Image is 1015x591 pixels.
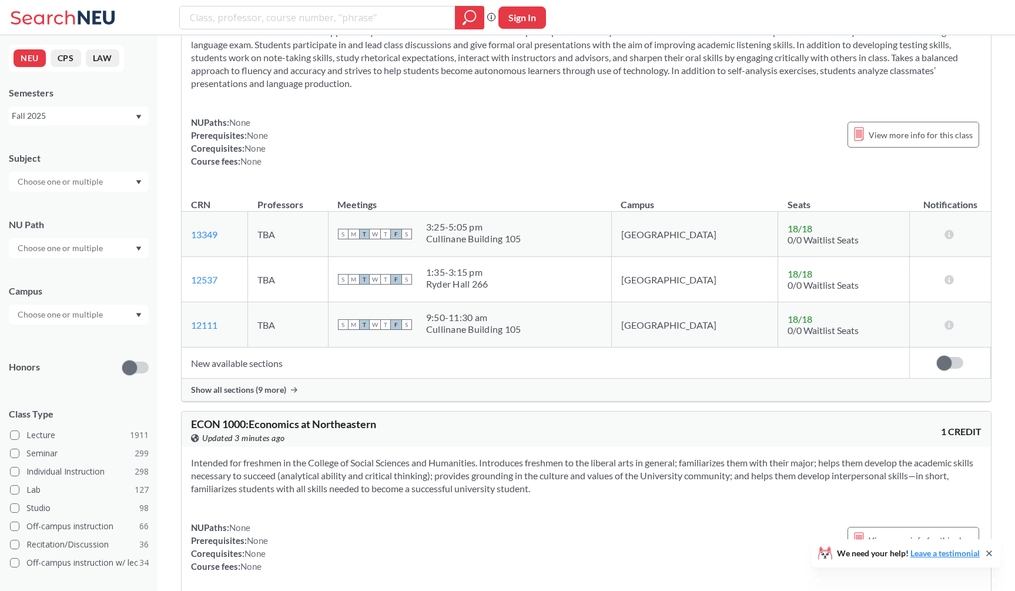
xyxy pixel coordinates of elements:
[191,418,376,430] span: ECON 1000 : Economics at Northeastern
[191,198,210,211] div: CRN
[191,521,268,573] div: NUPaths: Prerequisites: Corequisites: Course fees:
[359,229,370,239] span: T
[359,274,370,285] span: T
[328,186,611,212] th: Meetings
[135,447,149,460] span: 299
[12,241,110,255] input: Choose one or multiple
[86,49,119,67] button: LAW
[244,143,266,153] span: None
[611,302,778,348] td: [GEOGRAPHIC_DATA]
[910,548,980,558] a: Leave a testimonial
[9,86,149,99] div: Semesters
[51,49,81,67] button: CPS
[12,109,135,122] div: Fall 2025
[869,533,973,547] span: View more info for this class
[391,229,401,239] span: F
[9,305,149,325] div: Dropdown arrow
[191,116,268,168] div: NUPaths: Prerequisites: Corequisites: Course fees:
[248,257,329,302] td: TBA
[426,266,488,278] div: 1:35 - 3:15 pm
[191,319,217,330] a: 12111
[380,319,391,330] span: T
[136,115,142,119] svg: Dropdown arrow
[391,274,401,285] span: F
[135,483,149,496] span: 127
[349,274,359,285] span: M
[247,130,268,141] span: None
[135,465,149,478] span: 298
[139,520,149,533] span: 66
[426,312,521,323] div: 9:50 - 11:30 am
[338,319,349,330] span: S
[9,285,149,298] div: Campus
[191,456,981,495] section: Intended for freshmen in the College of Social Sciences and Humanities. Introduces freshmen to th...
[9,360,40,374] p: Honors
[426,278,488,290] div: Ryder Hall 266
[869,128,973,142] span: View more info for this class
[338,274,349,285] span: S
[9,106,149,125] div: Fall 2025Dropdown arrow
[611,186,778,212] th: Campus
[12,175,110,189] input: Choose one or multiple
[10,428,149,443] label: Lecture
[370,274,380,285] span: W
[401,274,412,285] span: S
[9,152,149,165] div: Subject
[611,212,778,257] td: [GEOGRAPHIC_DATA]
[788,234,859,245] span: 0/0 Waitlist Seats
[10,537,149,552] label: Recitation/Discussion
[130,429,149,442] span: 1911
[139,502,149,515] span: 98
[247,535,268,546] span: None
[202,432,285,445] span: Updated 3 minutes ago
[788,313,812,325] span: 18 / 18
[248,212,329,257] td: TBA
[455,6,484,29] div: magnifying glass
[463,9,477,26] svg: magnifying glass
[248,186,329,212] th: Professors
[14,49,46,67] button: NEU
[391,319,401,330] span: F
[10,500,149,516] label: Studio
[359,319,370,330] span: T
[611,257,778,302] td: [GEOGRAPHIC_DATA]
[380,229,391,239] span: T
[10,519,149,534] label: Off-campus instruction
[9,238,149,258] div: Dropdown arrow
[10,446,149,461] label: Seminar
[401,319,412,330] span: S
[139,538,149,551] span: 36
[182,348,910,379] td: New available sections
[136,313,142,318] svg: Dropdown arrow
[910,186,991,212] th: Notifications
[189,8,447,28] input: Class, professor, course number, "phrase"
[426,233,521,245] div: Cullinane Building 105
[191,385,286,395] span: Show all sections (9 more)
[788,268,812,279] span: 18 / 18
[10,482,149,497] label: Lab
[370,319,380,330] span: W
[338,229,349,239] span: S
[191,274,217,285] a: 12537
[9,218,149,231] div: NU Path
[9,408,149,420] span: Class Type
[10,555,149,570] label: Off-campus instruction w/ lec
[191,229,217,240] a: 13349
[229,117,250,128] span: None
[229,522,250,533] span: None
[244,548,266,559] span: None
[380,274,391,285] span: T
[136,246,142,251] svg: Dropdown arrow
[401,229,412,239] span: S
[788,279,859,291] span: 0/0 Waitlist Seats
[240,156,262,166] span: None
[136,180,142,185] svg: Dropdown arrow
[426,221,521,233] div: 3:25 - 5:05 pm
[191,25,981,90] section: Offers advanced ESL students an opportunity to obtain the confidence and skills to participate ef...
[349,319,359,330] span: M
[788,325,859,336] span: 0/0 Waitlist Seats
[139,556,149,569] span: 34
[498,6,546,29] button: Sign In
[9,172,149,192] div: Dropdown arrow
[778,186,910,212] th: Seats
